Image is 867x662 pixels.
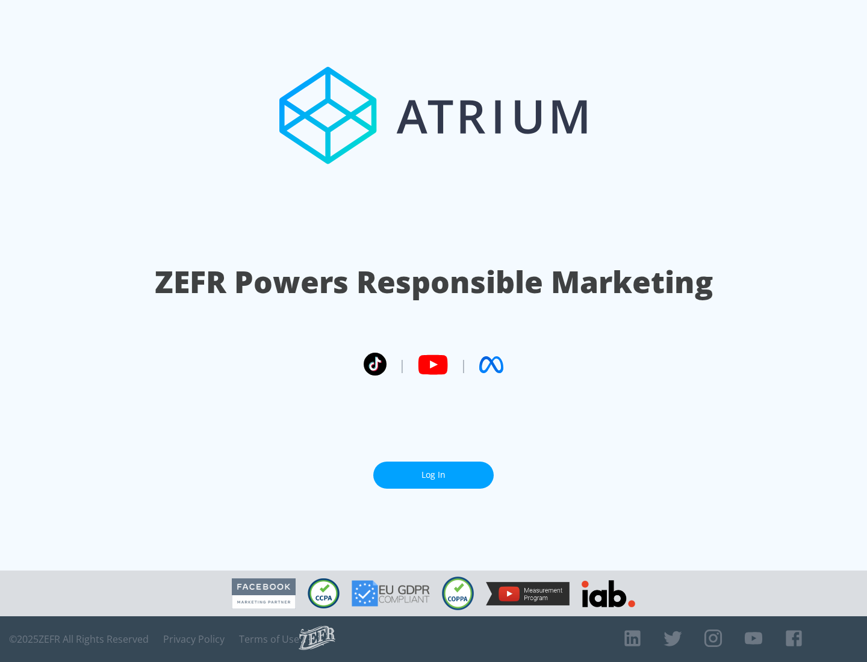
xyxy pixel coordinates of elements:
a: Terms of Use [239,633,299,645]
span: | [460,356,467,374]
img: GDPR Compliant [352,580,430,607]
img: COPPA Compliant [442,577,474,610]
img: IAB [582,580,635,607]
span: | [399,356,406,374]
img: Facebook Marketing Partner [232,578,296,609]
img: YouTube Measurement Program [486,582,570,605]
img: CCPA Compliant [308,578,340,608]
a: Log In [373,462,494,489]
h1: ZEFR Powers Responsible Marketing [155,261,713,303]
span: © 2025 ZEFR All Rights Reserved [9,633,149,645]
a: Privacy Policy [163,633,225,645]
